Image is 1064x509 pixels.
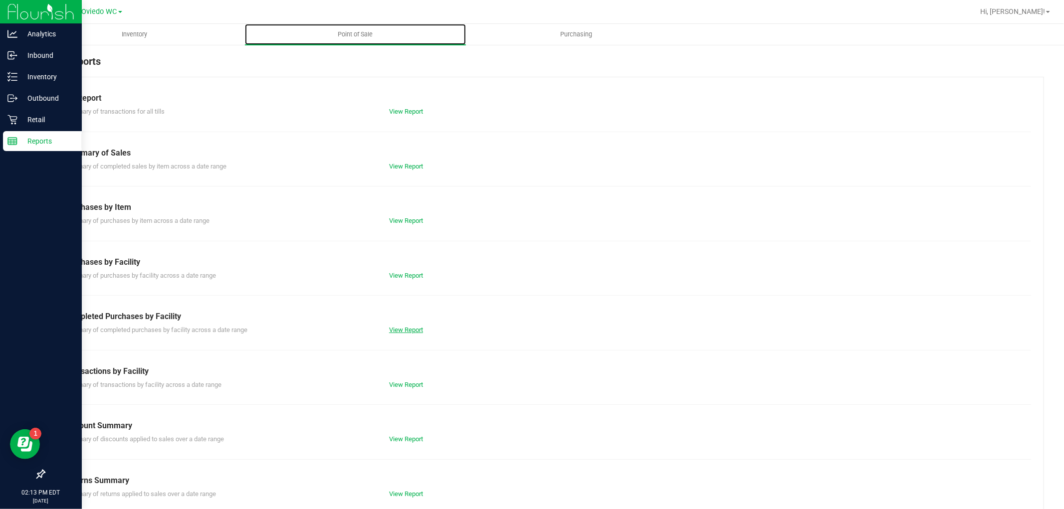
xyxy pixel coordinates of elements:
inline-svg: Outbound [7,93,17,103]
a: View Report [389,381,423,388]
span: Summary of returns applied to sales over a date range [64,490,216,498]
inline-svg: Inventory [7,72,17,82]
iframe: Resource center unread badge [29,428,41,440]
p: Reports [17,135,77,147]
a: View Report [389,490,423,498]
a: View Report [389,272,423,279]
span: Summary of purchases by facility across a date range [64,272,216,279]
a: View Report [389,435,423,443]
a: View Report [389,108,423,115]
p: Inventory [17,71,77,83]
div: Purchases by Facility [64,256,1024,268]
span: Summary of purchases by item across a date range [64,217,210,224]
span: Inventory [108,30,161,39]
p: [DATE] [4,497,77,505]
span: Summary of completed sales by item across a date range [64,163,226,170]
div: Discount Summary [64,420,1024,432]
inline-svg: Retail [7,115,17,125]
inline-svg: Analytics [7,29,17,39]
inline-svg: Reports [7,136,17,146]
span: Purchasing [547,30,606,39]
span: Oviedo WC [82,7,117,16]
a: Inventory [24,24,245,45]
inline-svg: Inbound [7,50,17,60]
a: Purchasing [466,24,687,45]
p: 02:13 PM EDT [4,488,77,497]
div: Transactions by Facility [64,365,1024,377]
p: Retail [17,114,77,126]
div: Purchases by Item [64,201,1024,213]
div: Returns Summary [64,475,1024,487]
span: Summary of discounts applied to sales over a date range [64,435,224,443]
span: Point of Sale [325,30,387,39]
a: View Report [389,217,423,224]
div: POS Reports [44,54,1044,77]
span: Hi, [PERSON_NAME]! [980,7,1045,15]
p: Inbound [17,49,77,61]
a: View Report [389,163,423,170]
p: Analytics [17,28,77,40]
p: Outbound [17,92,77,104]
a: View Report [389,326,423,334]
iframe: Resource center [10,429,40,459]
div: Completed Purchases by Facility [64,311,1024,323]
a: Point of Sale [245,24,466,45]
div: Summary of Sales [64,147,1024,159]
span: Summary of transactions for all tills [64,108,165,115]
span: Summary of completed purchases by facility across a date range [64,326,247,334]
span: Summary of transactions by facility across a date range [64,381,221,388]
div: Till Report [64,92,1024,104]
